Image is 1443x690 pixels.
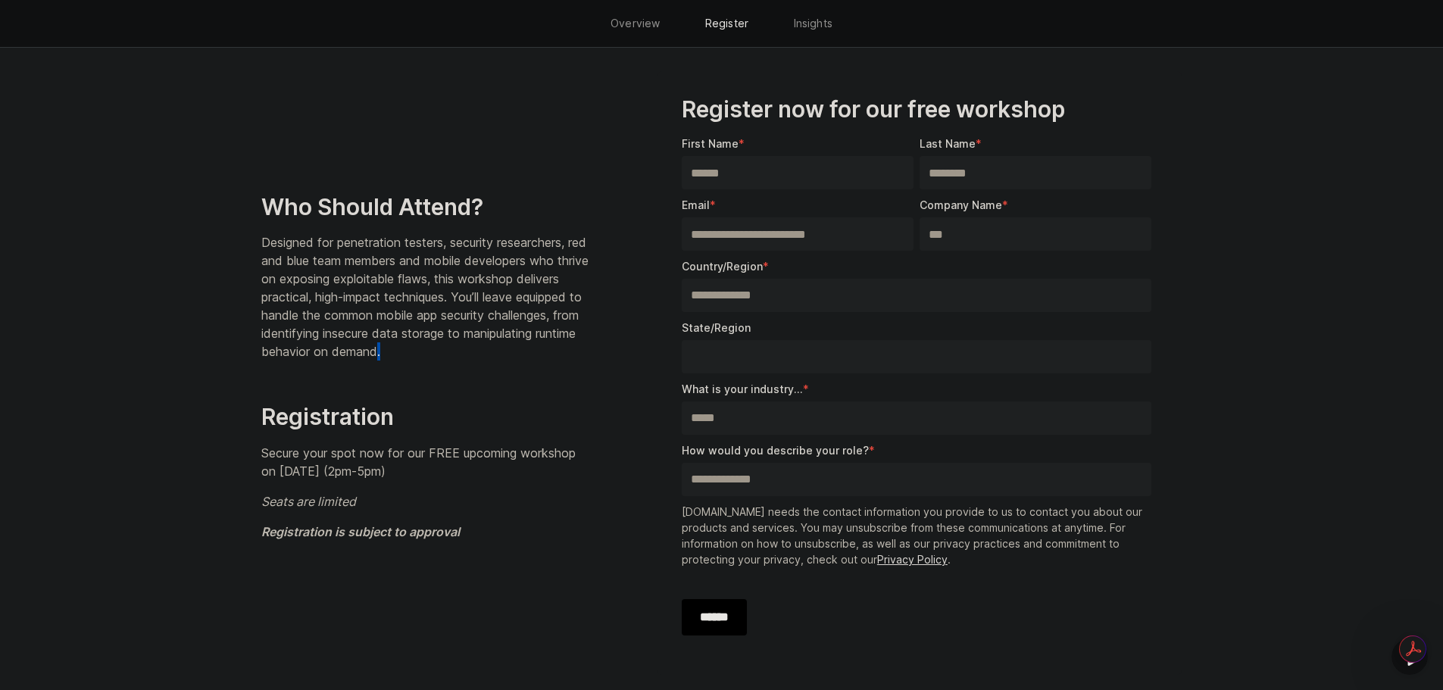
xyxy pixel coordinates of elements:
h3: Registration [261,403,591,432]
h3: Who Should Attend? [261,193,591,222]
h3: Register now for our free workshop [682,95,1158,124]
span: Email [682,198,710,211]
p: Secure your spot now for our FREE upcoming workshop on [DATE] (2pm-5pm) [261,444,591,480]
span: Company Name [920,198,1002,211]
em: Seats are limited [261,494,356,509]
span: Last Name [920,137,976,150]
iframe: Intercom live chat [1391,638,1428,675]
p: Designed for penetration testers, security researchers, red and blue team members and mobile deve... [261,233,591,361]
a: Privacy Policy [877,553,948,566]
span: Country/Region [682,260,763,273]
span: How would you describe your role? [682,444,869,457]
em: Registration is subject to approval [261,524,460,539]
span: First Name [682,137,739,150]
span: State/Region [682,321,751,334]
span: What is your industry... [682,382,803,395]
p: [DOMAIN_NAME] needs the contact information you provide to us to contact you about our products a... [682,504,1158,567]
